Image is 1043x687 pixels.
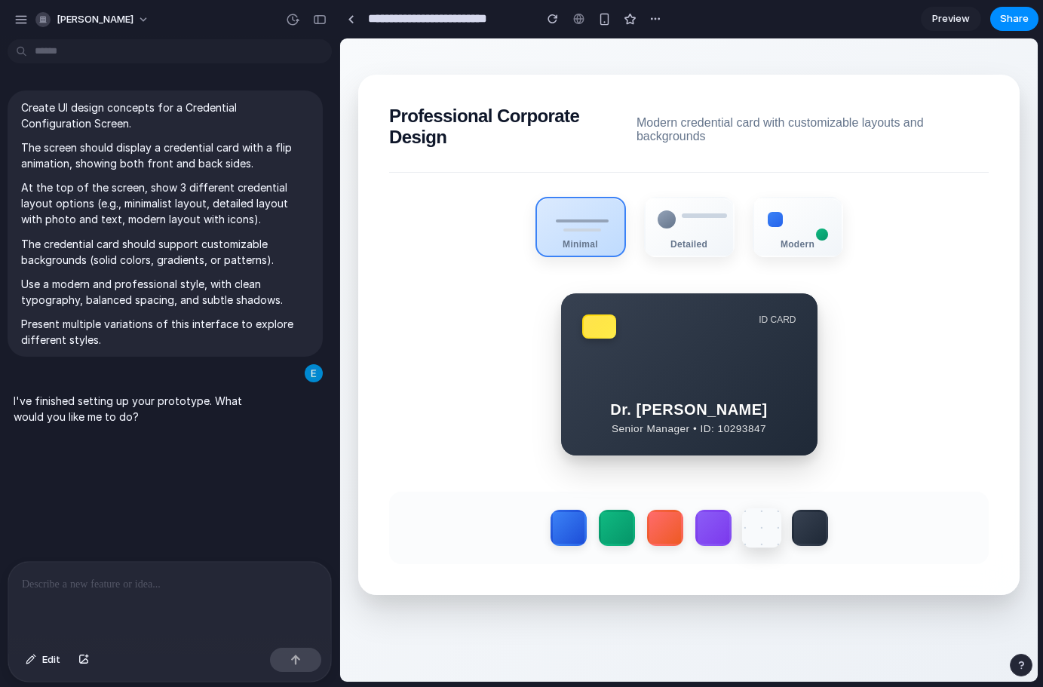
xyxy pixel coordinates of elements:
div: Detailed [305,201,393,211]
span: Modern credential card with customizable layouts and backgrounds [296,78,649,105]
p: Use a modern and professional style, with clean typography, balanced spacing, and subtle shadows. [21,276,309,308]
a: Preview [921,7,981,31]
p: I've finished setting up your prototype. What would you like me to do? [14,393,265,425]
p: Present multiple variations of this interface to explore different styles. [21,316,309,348]
h2: Professional Corporate Design [49,67,296,109]
button: Share [990,7,1038,31]
strong: Dr. [PERSON_NAME] [242,363,456,380]
p: At the top of the screen, show 3 different credential layout options (e.g., minimalist layout, de... [21,179,309,227]
span: Edit [42,652,60,667]
p: The screen should display a credential card with a flip animation, showing both front and back si... [21,140,309,171]
div: Minimal [197,201,284,211]
p: The credential card should support customizable backgrounds (solid colors, gradients, or patterns). [21,236,309,268]
button: [PERSON_NAME] [29,8,157,32]
span: Preview [932,11,970,26]
small: Senior Manager • ID: 10293847 [242,385,456,396]
p: Create UI design concepts for a Credential Configuration Screen. [21,100,309,131]
button: Edit [18,648,68,672]
span: Share [1000,11,1029,26]
div: ID CARD [419,276,456,287]
span: [PERSON_NAME] [57,12,133,27]
div: Modern [414,201,502,211]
